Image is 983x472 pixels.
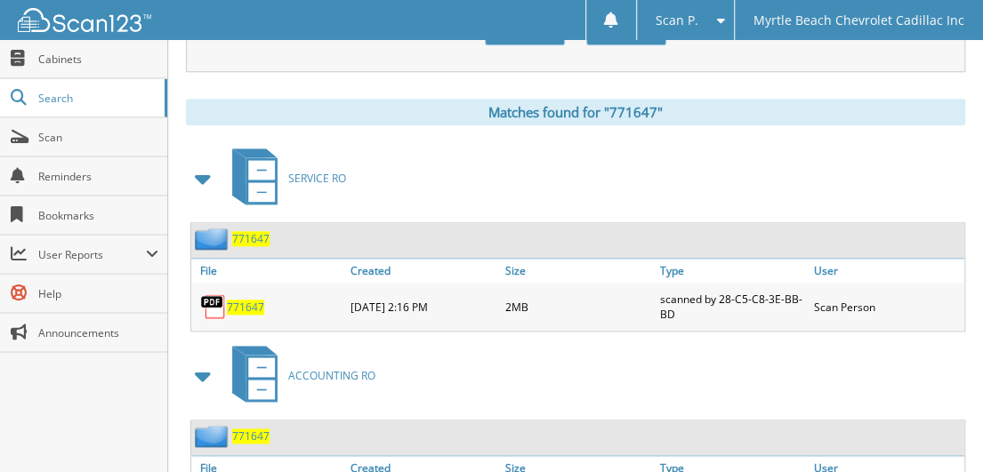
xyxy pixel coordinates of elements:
[346,287,501,326] div: [DATE] 2:16 PM
[38,130,158,145] span: Scan
[222,340,375,411] a: ACCOUNTING RO
[38,52,158,67] span: Cabinets
[200,293,227,320] img: PDF.png
[38,169,158,184] span: Reminders
[288,368,375,383] span: ACCOUNTING RO
[227,300,264,315] a: 771647
[18,8,151,32] img: scan123-logo-white.svg
[894,387,983,472] iframe: Chat Widget
[810,259,964,283] a: User
[38,247,146,262] span: User Reports
[655,287,810,326] div: scanned by 28-C5-C8-3E-BB-BD
[38,91,156,106] span: Search
[38,286,158,301] span: Help
[38,325,158,340] span: Announcements
[501,287,656,326] div: 2MB
[232,428,270,444] a: 771647
[288,171,346,186] span: SERVICE RO
[195,228,232,250] img: folder2.png
[195,425,232,447] img: folder2.png
[655,259,810,283] a: Type
[501,259,656,283] a: Size
[810,287,964,326] div: Scan Person
[753,15,964,26] span: Myrtle Beach Chevrolet Cadillac Inc
[191,259,346,283] a: File
[232,231,270,246] a: 771647
[222,143,346,213] a: SERVICE RO
[346,259,501,283] a: Created
[656,15,698,26] span: Scan P.
[38,208,158,223] span: Bookmarks
[186,99,965,125] div: Matches found for "771647"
